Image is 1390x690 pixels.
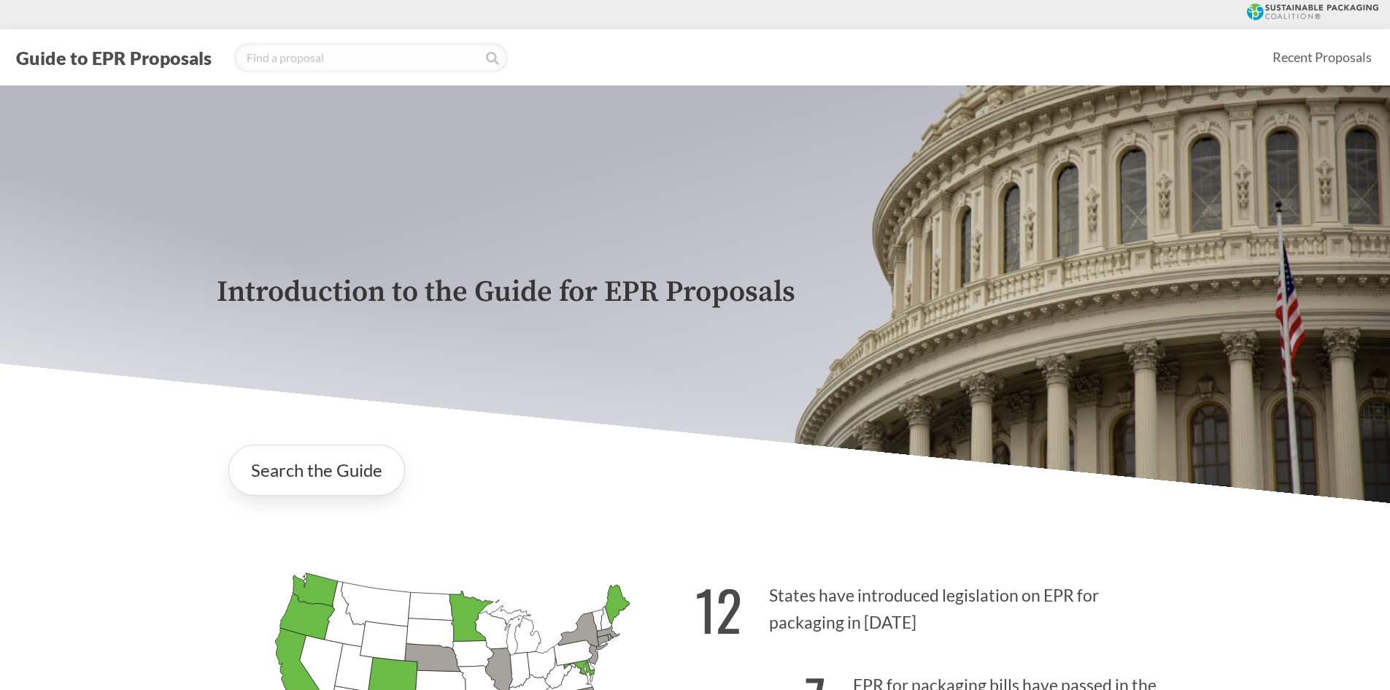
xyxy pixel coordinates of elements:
[228,445,405,496] a: Search the Guide
[12,46,216,69] button: Guide to EPR Proposals
[695,560,1174,650] p: States have introduced legislation on EPR for packaging in [DATE]
[695,569,742,650] strong: 12
[1266,41,1378,74] a: Recent Proposals
[217,276,1174,309] p: Introduction to the Guide for EPR Proposals
[234,43,508,72] input: Find a proposal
